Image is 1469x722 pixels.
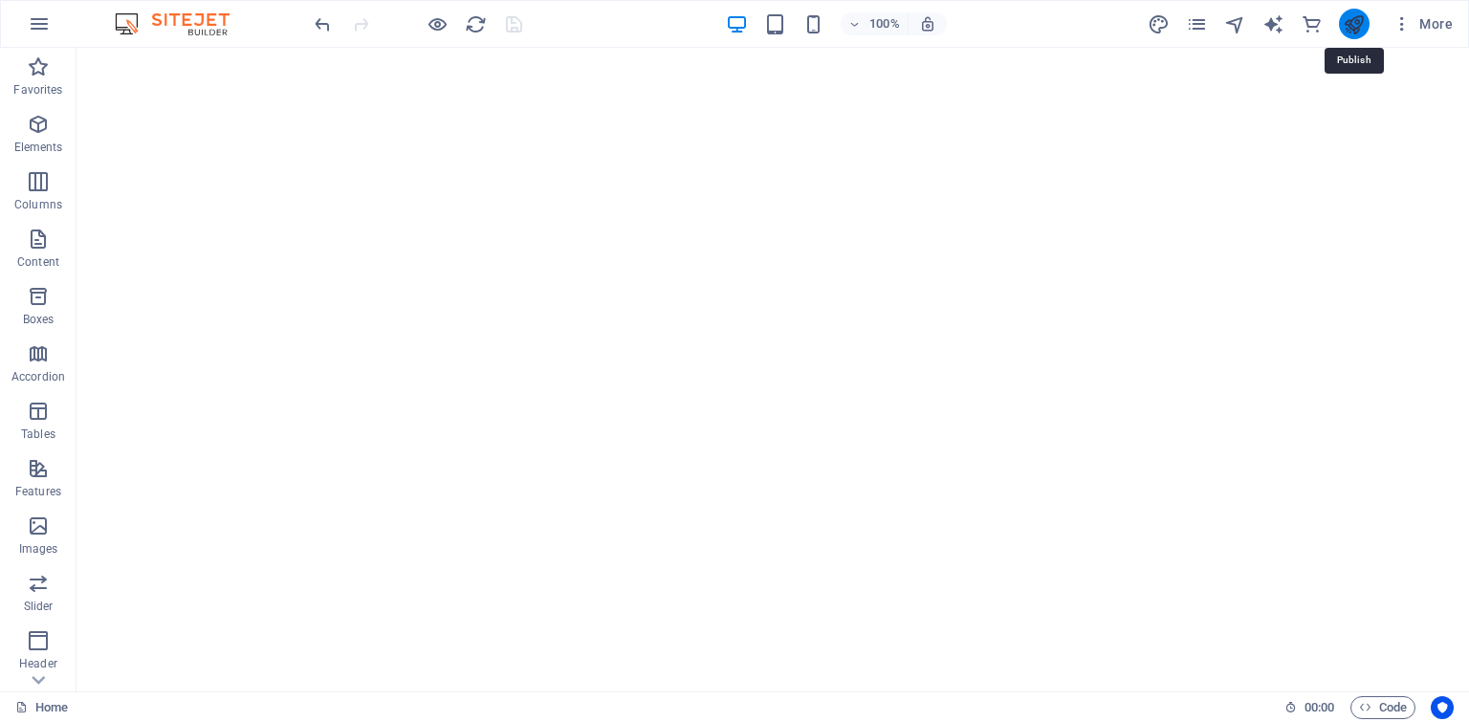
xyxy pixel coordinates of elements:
button: Click here to leave preview mode and continue editing [426,12,449,35]
span: Code [1359,696,1407,719]
button: text_generator [1262,12,1285,35]
i: Commerce [1301,13,1323,35]
span: More [1392,14,1453,33]
p: Slider [24,599,54,614]
p: Columns [14,197,62,212]
a: Click to cancel selection. Double-click to open Pages [15,696,68,719]
p: Favorites [13,82,62,98]
i: Pages (Ctrl+Alt+S) [1186,13,1208,35]
i: Undo: Change favicon (Ctrl+Z) [312,13,334,35]
i: Navigator [1224,13,1246,35]
h6: 100% [869,12,900,35]
button: design [1148,12,1171,35]
p: Header [19,656,57,671]
button: Usercentrics [1431,696,1454,719]
button: publish [1339,9,1370,39]
span: 00 00 [1305,696,1334,719]
button: commerce [1301,12,1324,35]
button: 100% [841,12,909,35]
p: Tables [21,427,55,442]
button: More [1385,9,1460,39]
p: Content [17,254,59,270]
button: Code [1350,696,1415,719]
p: Features [15,484,61,499]
h6: Session time [1284,696,1335,719]
p: Elements [14,140,63,155]
button: reload [464,12,487,35]
p: Accordion [11,369,65,384]
button: navigator [1224,12,1247,35]
button: pages [1186,12,1209,35]
img: Editor Logo [110,12,253,35]
p: Images [19,541,58,557]
i: Design (Ctrl+Alt+Y) [1148,13,1170,35]
p: Boxes [23,312,55,327]
i: On resize automatically adjust zoom level to fit chosen device. [919,15,936,33]
i: Reload page [465,13,487,35]
span: : [1318,700,1321,714]
button: undo [311,12,334,35]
